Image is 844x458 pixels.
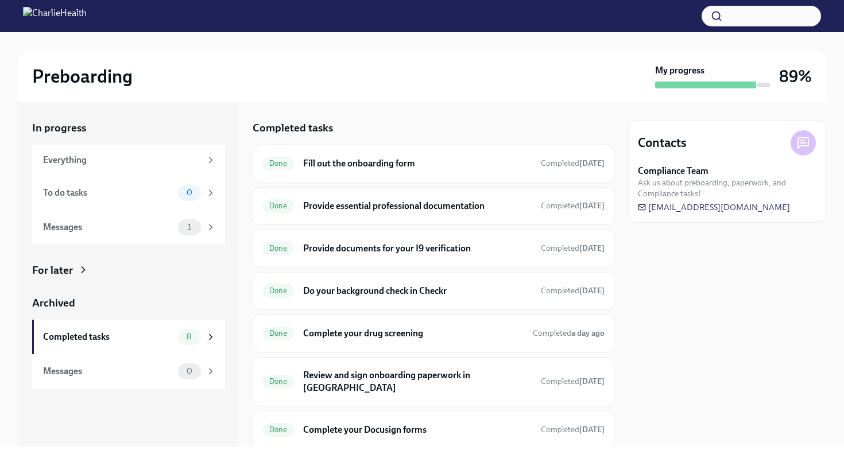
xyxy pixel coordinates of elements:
span: Done [262,244,294,253]
span: September 18th, 2025 06:13 [541,285,605,296]
a: DoneComplete your drug screeningCompleteda day ago [262,324,605,343]
div: Everything [43,154,201,166]
span: Completed [541,425,605,434]
h6: Provide essential professional documentation [303,200,532,212]
span: Done [262,377,294,386]
span: September 18th, 2025 20:39 [541,376,605,387]
strong: [DATE] [579,158,605,168]
strong: [DATE] [579,286,605,296]
h6: Fill out the onboarding form [303,157,532,170]
strong: [DATE] [579,243,605,253]
h6: Do your background check in Checkr [303,285,532,297]
h6: Complete your Docusign forms [303,424,532,436]
a: [EMAIL_ADDRESS][DOMAIN_NAME] [638,201,790,213]
strong: My progress [655,64,704,77]
a: DoneComplete your Docusign formsCompleted[DATE] [262,421,605,439]
span: September 18th, 2025 06:06 [541,158,605,169]
span: 0 [180,188,199,197]
h5: Completed tasks [253,121,333,135]
a: To do tasks0 [32,176,225,210]
div: To do tasks [43,187,173,199]
div: Completed tasks [43,331,173,343]
span: Completed [541,243,605,253]
div: For later [32,263,73,278]
span: September 18th, 2025 06:13 [541,243,605,254]
div: Messages [43,221,173,234]
a: DoneReview and sign onboarding paperwork in [GEOGRAPHIC_DATA]Completed[DATE] [262,367,605,397]
span: September 18th, 2025 06:10 [541,200,605,211]
a: For later [32,263,225,278]
img: CharlieHealth [23,7,87,25]
span: Done [262,201,294,210]
strong: a day ago [571,328,605,338]
strong: [DATE] [579,377,605,386]
a: Messages0 [32,354,225,389]
span: 8 [180,332,199,341]
span: Completed [541,377,605,386]
a: Completed tasks8 [32,320,225,354]
span: Done [262,286,294,295]
span: Done [262,329,294,337]
strong: Compliance Team [638,165,709,177]
span: Done [262,159,294,168]
span: 0 [180,367,199,375]
h3: 89% [779,66,812,87]
a: DoneFill out the onboarding formCompleted[DATE] [262,154,605,173]
strong: [DATE] [579,201,605,211]
a: DoneProvide documents for your I9 verificationCompleted[DATE] [262,239,605,258]
a: In progress [32,121,225,135]
a: Everything [32,145,225,176]
span: Ask us about preboarding, paperwork, and Compliance tasks! [638,177,816,199]
span: Completed [541,286,605,296]
div: Messages [43,365,173,378]
a: Archived [32,296,225,310]
a: DoneDo your background check in CheckrCompleted[DATE] [262,282,605,300]
span: Completed [541,158,605,168]
a: Messages1 [32,210,225,244]
h6: Provide documents for your I9 verification [303,242,532,255]
a: DoneProvide essential professional documentationCompleted[DATE] [262,197,605,215]
h4: Contacts [638,134,687,152]
strong: [DATE] [579,425,605,434]
span: Done [262,425,294,434]
span: September 21st, 2025 17:18 [541,424,605,435]
h6: Review and sign onboarding paperwork in [GEOGRAPHIC_DATA] [303,369,532,394]
span: Completed [541,201,605,211]
span: Completed [533,328,605,338]
h6: Complete your drug screening [303,327,524,340]
span: September 20th, 2025 09:15 [533,328,605,339]
span: 1 [181,223,198,231]
h2: Preboarding [32,65,133,88]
